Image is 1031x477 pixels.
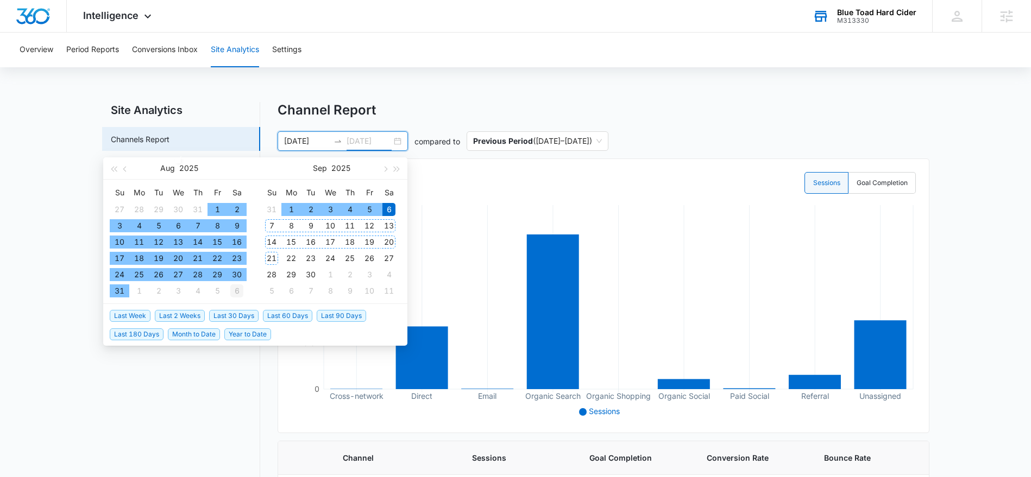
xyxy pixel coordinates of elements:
div: 19 [152,252,165,265]
span: ( [DATE] – [DATE] ) [473,132,602,150]
th: Th [340,184,360,201]
div: 26 [363,252,376,265]
div: 14 [191,236,204,249]
td: 2025-09-03 [168,283,188,299]
div: 10 [363,284,376,297]
span: Month to Date [168,328,220,340]
th: Su [262,184,281,201]
div: 24 [113,268,126,281]
td: 2025-09-27 [379,250,399,266]
td: 2025-09-03 [320,201,340,218]
div: 1 [211,203,224,216]
td: 2025-08-08 [208,218,227,234]
span: Goal Completion [589,452,681,463]
th: Su [110,184,129,201]
td: 2025-08-20 [168,250,188,266]
div: 5 [152,219,165,232]
button: Period Reports [66,33,119,67]
td: 2025-09-04 [188,283,208,299]
td: 2025-08-07 [188,218,208,234]
div: 4 [191,284,204,297]
div: 15 [211,236,224,249]
div: 7 [191,219,204,232]
div: 23 [304,252,317,265]
td: 2025-09-02 [301,201,320,218]
div: 22 [285,252,298,265]
tspan: Email [478,391,496,400]
button: Conversions Inbox [132,33,198,67]
td: 2025-09-06 [379,201,399,218]
div: 2 [230,203,243,216]
tspan: Paid Social [730,391,769,400]
td: 2025-09-02 [149,283,168,299]
div: 18 [133,252,146,265]
div: 2 [304,203,317,216]
td: 2025-08-11 [129,234,149,250]
span: Last 60 Days [263,310,312,322]
td: 2025-09-24 [320,250,340,266]
span: Last 30 Days [209,310,259,322]
td: 2025-08-01 [208,201,227,218]
div: 29 [211,268,224,281]
td: 2025-10-08 [320,283,340,299]
td: 2025-08-18 [129,250,149,266]
td: 2025-09-05 [360,201,379,218]
div: 13 [382,219,395,232]
div: 26 [152,268,165,281]
td: 2025-09-10 [320,218,340,234]
button: Site Analytics [211,33,259,67]
div: 20 [172,252,185,265]
div: 1 [285,203,298,216]
td: 2025-09-05 [208,283,227,299]
input: End date [347,135,392,147]
span: Bounce Rate [824,452,911,463]
td: 2025-10-01 [320,266,340,283]
span: swap-right [334,137,342,145]
div: 22 [211,252,224,265]
button: Settings [272,33,301,67]
div: 20 [382,236,395,249]
td: 2025-09-07 [262,218,281,234]
th: Sa [227,184,247,201]
div: 3 [324,203,337,216]
div: 8 [324,284,337,297]
span: Last 90 Days [317,310,366,322]
button: Aug [160,157,175,179]
td: 2025-08-28 [188,266,208,283]
div: 4 [343,203,356,216]
h1: Channel Report [278,102,376,118]
td: 2025-08-21 [188,250,208,266]
td: 2025-09-17 [320,234,340,250]
label: Goal Completion [848,172,916,194]
div: 7 [304,284,317,297]
th: Th [188,184,208,201]
tspan: Organic Shopping [586,391,651,401]
tspan: Cross-network [329,391,383,400]
div: 21 [265,252,278,265]
td: 2025-09-04 [340,201,360,218]
th: Mo [129,184,149,201]
td: 2025-10-02 [340,266,360,283]
td: 2025-10-07 [301,283,320,299]
td: 2025-09-06 [227,283,247,299]
div: 23 [230,252,243,265]
td: 2025-09-22 [281,250,301,266]
td: 2025-09-14 [262,234,281,250]
div: 11 [382,284,395,297]
div: 19 [363,236,376,249]
span: Year to Date [224,328,271,340]
div: 17 [324,236,337,249]
td: 2025-09-01 [281,201,301,218]
td: 2025-08-27 [168,266,188,283]
div: 2 [152,284,165,297]
td: 2025-09-12 [360,218,379,234]
span: Last 180 Days [110,328,164,340]
th: We [320,184,340,201]
div: 27 [382,252,395,265]
td: 2025-09-21 [262,250,281,266]
td: 2025-08-10 [110,234,129,250]
div: 16 [230,236,243,249]
div: 28 [191,268,204,281]
td: 2025-09-11 [340,218,360,234]
div: account id [837,17,916,24]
